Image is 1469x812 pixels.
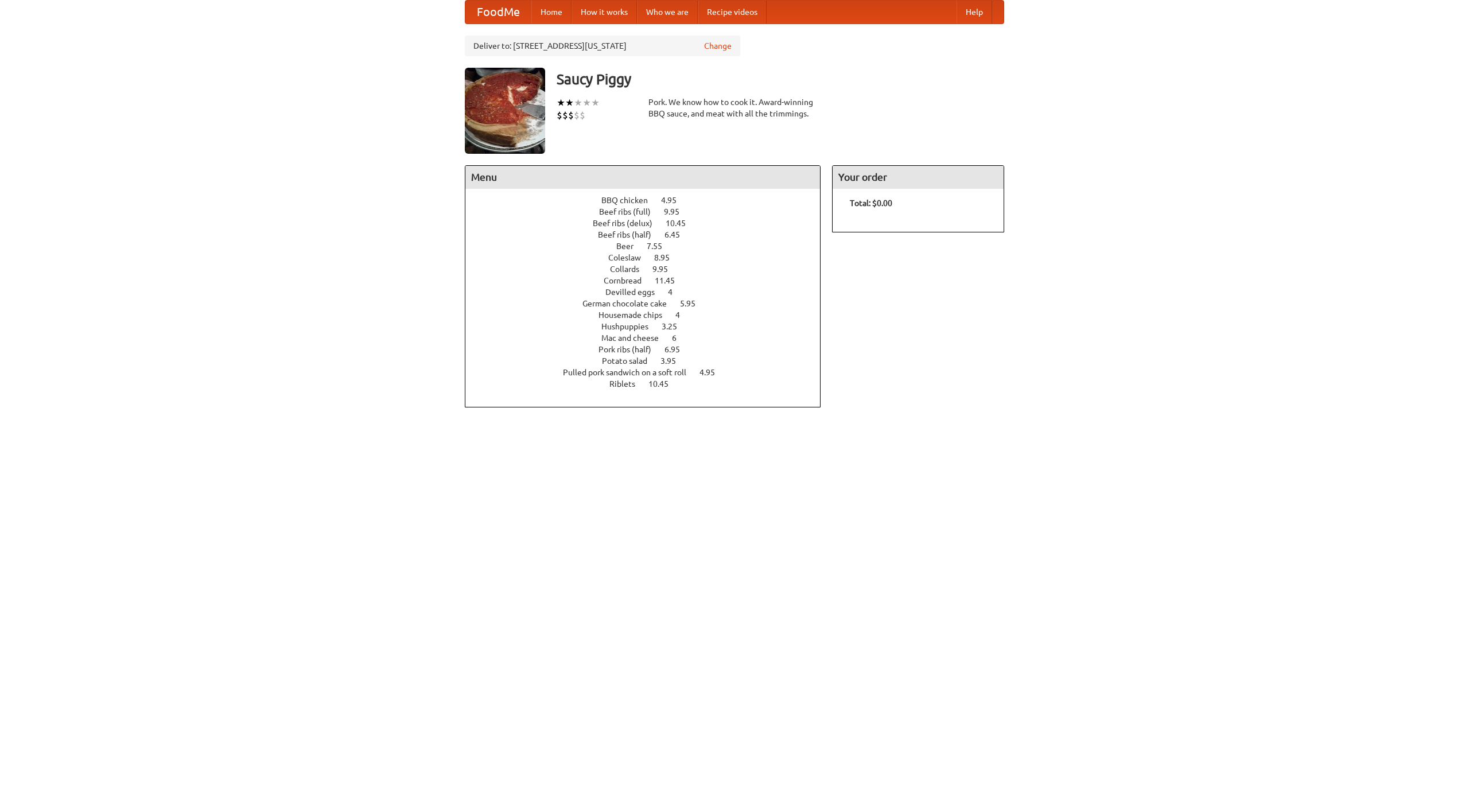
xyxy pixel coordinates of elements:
span: Pulled pork sandwich on a soft roll [563,368,698,377]
h4: Your order [833,166,1004,189]
span: 4 [675,310,691,320]
a: Change [704,40,732,52]
li: $ [580,109,585,122]
li: $ [568,109,574,122]
a: Collards 9.95 [610,265,689,274]
span: Mac and cheese [601,333,670,343]
a: Home [531,1,572,24]
span: 10.45 [648,379,680,388]
span: 7.55 [647,242,674,251]
span: 6.95 [664,345,691,354]
a: Beef ribs (half) 6.45 [598,230,701,239]
span: 10.45 [666,219,697,228]
img: angular.jpg [465,68,545,154]
a: Who we are [637,1,698,24]
li: $ [557,109,562,122]
span: Coleslaw [608,253,652,262]
a: Cornbread 11.45 [604,276,696,285]
span: 11.45 [655,276,686,285]
span: 6.45 [664,230,691,239]
span: Pork ribs (half) [599,345,663,354]
span: Beef ribs (half) [598,230,663,239]
div: Deliver to: [STREET_ADDRESS][US_STATE] [465,36,740,56]
span: 3.95 [660,356,687,366]
li: ★ [574,96,582,109]
a: Beer 7.55 [616,242,683,251]
b: Total: $0.00 [850,199,892,208]
span: 9.95 [652,265,679,274]
span: BBQ chicken [601,196,659,205]
span: 6 [672,333,688,343]
a: Pork ribs (half) 6.95 [599,345,701,354]
span: 4.95 [661,196,688,205]
span: 3.25 [662,322,689,331]
span: 8.95 [654,253,681,262]
a: Devilled eggs 4 [605,287,694,297]
a: German chocolate cake 5.95 [582,299,717,308]
li: $ [562,109,568,122]
span: Housemade chips [599,310,674,320]
span: Beef ribs (delux) [593,219,664,228]
span: Cornbread [604,276,653,285]
a: Hushpuppies 3.25 [601,322,698,331]
span: German chocolate cake [582,299,678,308]
a: Potato salad 3.95 [602,356,697,366]
a: How it works [572,1,637,24]
a: Mac and cheese 6 [601,333,698,343]
li: ★ [582,96,591,109]
span: Beef ribs (full) [599,207,662,216]
a: Beef ribs (full) 9.95 [599,207,701,216]
h4: Menu [465,166,820,189]
li: ★ [591,96,600,109]
span: Potato salad [602,356,659,366]
span: Riblets [609,379,647,388]
a: Housemade chips 4 [599,310,701,320]
a: Pulled pork sandwich on a soft roll 4.95 [563,368,736,377]
span: 4.95 [699,368,726,377]
span: Collards [610,265,651,274]
span: Hushpuppies [601,322,660,331]
li: ★ [557,96,565,109]
span: 4 [668,287,684,297]
a: Coleslaw 8.95 [608,253,691,262]
span: Beer [616,242,645,251]
span: Devilled eggs [605,287,666,297]
a: Riblets 10.45 [609,379,690,388]
li: $ [574,109,580,122]
li: ★ [565,96,574,109]
a: BBQ chicken 4.95 [601,196,698,205]
h3: Saucy Piggy [557,68,1004,91]
a: FoodMe [465,1,531,24]
span: 5.95 [680,299,707,308]
a: Beef ribs (delux) 10.45 [593,219,707,228]
a: Help [957,1,992,24]
a: Recipe videos [698,1,767,24]
span: 9.95 [664,207,691,216]
div: Pork. We know how to cook it. Award-winning BBQ sauce, and meat with all the trimmings. [648,96,821,119]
